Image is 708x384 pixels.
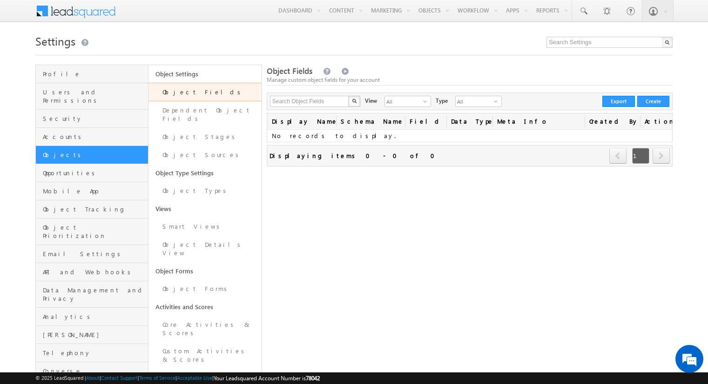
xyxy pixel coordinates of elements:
[36,281,148,308] a: Data Management and Privacy
[306,375,320,382] span: 78042
[352,99,357,103] img: Search
[36,245,148,263] a: Email Settings
[148,342,261,369] a: Custom Activities & Scores
[36,110,148,128] a: Security
[267,76,673,84] div: Manage custom object fields for your account
[36,200,148,218] a: Object Tracking
[456,96,494,106] span: All
[148,83,261,101] a: Object Fields
[36,164,148,182] a: Opportunities
[214,375,320,382] span: Your Leadsquared Account Number is
[35,33,75,48] span: Settings
[365,96,377,105] div: View
[148,280,261,298] a: Object Forms
[436,96,448,105] div: Type
[270,150,440,161] div: Displaying items 0 - 0 of 0
[139,375,175,381] a: Terms of Service
[653,148,670,164] span: next
[43,367,146,375] span: Converse
[494,99,501,104] span: select
[43,114,146,123] span: Security
[267,113,336,129] span: Display Name
[148,200,261,218] a: Views
[148,236,261,262] a: Object Details View
[148,298,261,316] a: Activities and Scores
[148,101,261,128] a: Dependent Object Fields
[86,375,100,381] a: About
[36,182,148,200] a: Mobile App
[385,96,423,106] span: All
[101,375,138,381] a: Contact Support
[43,70,146,78] span: Profile
[148,182,261,200] a: Object Types
[43,286,146,303] span: Data Management and Privacy
[43,169,146,177] span: Opportunities
[36,326,148,344] a: [PERSON_NAME]
[267,66,312,76] span: Object Fields
[36,65,148,83] a: Profile
[267,130,672,142] td: No records to display.
[446,113,492,129] span: Data Type
[36,362,148,380] a: Converse
[43,132,146,141] span: Accounts
[148,146,261,164] a: Object Sources
[405,113,446,129] span: Field Type
[36,263,148,281] a: API and Webhooks
[148,316,261,342] a: Core Activities & Scores
[585,113,640,129] span: Created By
[43,268,146,276] span: API and Webhooks
[148,262,261,280] a: Object Forms
[336,113,405,129] span: Schema Name
[546,37,673,48] input: Search Settings
[36,218,148,245] a: Object Prioritization
[43,223,146,240] span: Object Prioritization
[637,96,669,107] button: Create
[492,113,585,129] span: Meta Info
[653,149,670,164] a: next
[35,374,320,383] span: © 2025 LeadSquared | | | | |
[36,308,148,326] a: Analytics
[43,250,146,258] span: Email Settings
[43,349,146,357] span: Telephony
[148,128,261,146] a: Object Stages
[36,83,148,110] a: Users and Permissions
[43,312,146,321] span: Analytics
[609,149,627,164] a: prev
[423,99,431,104] span: select
[148,218,261,236] a: Smart Views
[148,164,261,182] a: Object Type Settings
[43,331,146,339] span: [PERSON_NAME]
[602,96,635,107] button: Export
[36,128,148,146] a: Accounts
[148,65,261,83] a: Object Settings
[43,205,146,213] span: Object Tracking
[177,375,212,381] a: Acceptable Use
[632,148,649,164] span: 1
[43,88,146,105] span: Users and Permissions
[36,146,148,164] a: Objects
[36,344,148,362] a: Telephony
[43,187,146,195] span: Mobile App
[640,113,672,129] span: Actions
[609,148,627,164] span: prev
[43,151,146,159] span: Objects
